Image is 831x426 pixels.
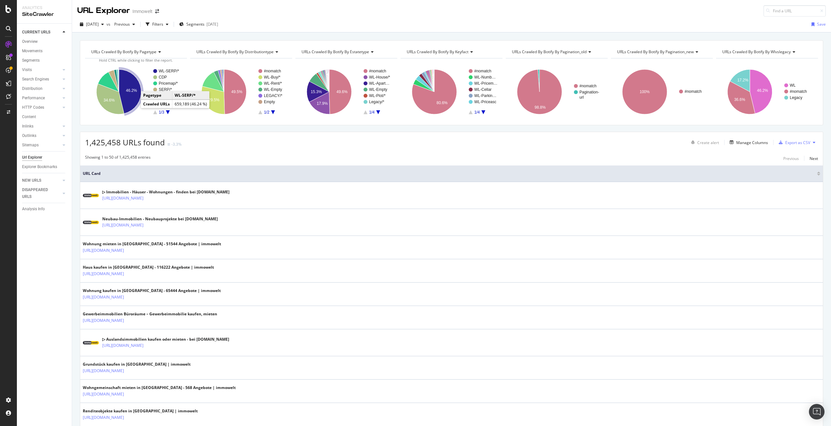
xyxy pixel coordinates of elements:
[22,48,43,55] div: Movements
[617,49,694,55] span: URLs Crawled By Botify By pagination_new
[579,90,599,94] text: Pagination-
[22,142,61,149] a: Sitemaps
[22,164,67,170] a: Explorer Bookmarks
[22,57,40,64] div: Segments
[83,317,124,324] a: [URL][DOMAIN_NAME]
[83,294,124,300] a: [URL][DOMAIN_NAME]
[155,9,159,14] div: arrow-right-arrow-left
[264,87,282,92] text: WL-Empty
[511,47,602,57] h4: URLs Crawled By Botify By pagination_old
[22,76,61,83] a: Search Engines
[83,271,124,277] a: [URL][DOMAIN_NAME]
[22,154,42,161] div: Url Explorer
[126,88,137,93] text: 46.2%
[697,140,719,145] div: Create alert
[159,75,167,79] text: CDP
[369,93,386,98] text: WL-Plot/*
[337,90,348,94] text: 49.6%
[22,5,67,11] div: Analytics
[102,195,143,201] a: [URL][DOMAIN_NAME]
[83,241,221,247] div: Wohnung mieten in [GEOGRAPHIC_DATA] - 51544 Angebote | immowelt
[85,137,165,148] span: 1,425,458 URLs found
[177,19,221,30] button: Segments[DATE]
[167,143,170,145] img: Equal
[99,58,173,63] span: Hold CTRL while clicking to filter the report.
[317,101,328,106] text: 17.9%
[716,64,818,120] svg: A chart.
[83,385,236,391] div: Wohngemeinschaft mieten in [GEOGRAPHIC_DATA] - 568 Angebote | immowelt
[22,187,61,200] a: DISAPPEARED URLS
[736,140,768,145] div: Manage Columns
[369,81,390,86] text: WL-Apart…
[22,38,38,45] div: Overview
[611,64,713,120] div: A chart.
[506,64,608,120] svg: A chart.
[369,69,386,73] text: #nomatch
[102,336,229,342] div: ▷ Auslandsimmobilien kaufen oder mieten - bei [DOMAIN_NAME]
[22,164,57,170] div: Explorer Bookmarks
[763,5,826,17] input: Find a URL
[141,91,172,100] td: Pagetype
[196,49,274,55] span: URLs Crawled By Botify By distributiontype
[102,222,143,228] a: [URL][DOMAIN_NAME]
[83,218,99,226] img: main image
[727,139,768,146] button: Manage Columns
[22,85,43,92] div: Distribution
[141,100,172,108] td: Crawled URLs
[22,76,49,83] div: Search Engines
[734,97,745,102] text: 36.6%
[535,105,546,110] text: 98.8%
[152,21,163,27] div: Filters
[810,154,818,162] button: Next
[22,67,61,73] a: Visits
[722,49,791,55] span: URLs Crawled By Botify By wlvslegacy
[369,75,390,79] text: WL-House/*
[91,49,156,55] span: URLs Crawled By Botify By pagetype
[22,38,67,45] a: Overview
[102,342,143,349] a: [URL][DOMAIN_NAME]
[22,85,61,92] a: Distribution
[85,64,187,120] svg: A chart.
[639,90,650,94] text: 100%
[83,391,124,397] a: [URL][DOMAIN_NAME]
[102,189,229,195] div: ▷ Immobilien - Häuser - Wohnungen - finden bei [DOMAIN_NAME]
[22,206,45,213] div: Analysis Info
[685,89,702,94] text: #nomatch
[83,368,124,374] a: [URL][DOMAIN_NAME]
[311,90,322,94] text: 15.3%
[437,101,448,105] text: 80.6%
[22,11,67,18] div: SiteCrawler
[22,177,41,184] div: NEW URLS
[369,87,387,92] text: WL-Empty
[22,95,61,102] a: Performance
[90,47,181,57] h4: URLs Crawled By Botify By pagetype
[106,21,112,27] span: vs
[159,87,172,92] text: SERP/*
[22,29,50,36] div: CURRENT URLS
[22,57,67,64] a: Segments
[810,156,818,161] div: Next
[688,137,719,148] button: Create alert
[83,414,124,421] a: [URL][DOMAIN_NAME]
[186,21,205,27] span: Segments
[83,264,214,270] div: Haus kaufen in [GEOGRAPHIC_DATA] - 116222 Angebote | immowelt
[405,47,497,57] h4: URLs Crawled By Botify By keyfact
[22,114,67,120] a: Content
[159,69,179,73] text: WL-SERP/*
[102,216,218,222] div: Neubau-Immobilien - Neubauprojekte bei [DOMAIN_NAME]
[407,49,468,55] span: URLs Crawled By Botify By keyfact
[783,154,799,162] button: Previous
[737,78,748,82] text: 17.2%
[474,69,491,73] text: #nomatch
[77,19,106,30] button: [DATE]
[22,95,45,102] div: Performance
[77,5,130,16] div: URL Explorer
[83,171,815,176] span: URL Card
[22,177,61,184] a: NEW URLS
[208,98,219,102] text: 29.5%
[22,67,32,73] div: Visits
[295,64,397,120] svg: A chart.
